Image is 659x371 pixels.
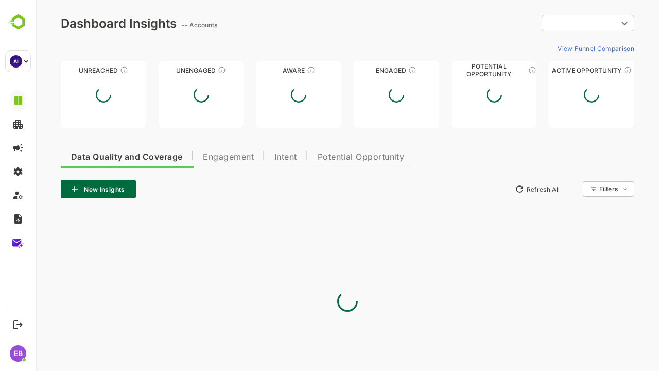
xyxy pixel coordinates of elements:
span: Engagement [167,153,218,161]
div: These accounts have just entered the buying cycle and need further nurturing [271,66,279,74]
span: Potential Opportunity [282,153,369,161]
img: BambooboxLogoMark.f1c84d78b4c51b1a7b5f700c9845e183.svg [5,12,31,32]
div: Filters [563,185,582,193]
div: These accounts are warm, further nurturing would qualify them to MQAs [372,66,380,74]
button: New Insights [25,180,100,198]
div: Potential Opportunity [415,66,501,74]
div: Unreached [25,66,110,74]
div: Dashboard Insights [25,16,141,31]
button: Logout [11,317,25,331]
div: Aware [220,66,305,74]
div: ​ [506,14,598,32]
div: These accounts have not been engaged with for a defined time period [84,66,92,74]
div: Engaged [318,66,403,74]
div: EB [10,345,26,362]
div: These accounts have not shown enough engagement and need nurturing [182,66,190,74]
div: AI [10,55,22,68]
button: View Funnel Comparison [517,40,598,57]
div: These accounts are MQAs and can be passed on to Inside Sales [492,66,500,74]
ag: -- Accounts [146,21,184,29]
div: Unengaged [123,66,208,74]
div: Active Opportunity [513,66,598,74]
div: Filters [562,180,598,198]
div: These accounts have open opportunities which might be at any of the Sales Stages [587,66,596,74]
button: Refresh All [474,181,528,197]
span: Data Quality and Coverage [35,153,146,161]
span: Intent [238,153,261,161]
